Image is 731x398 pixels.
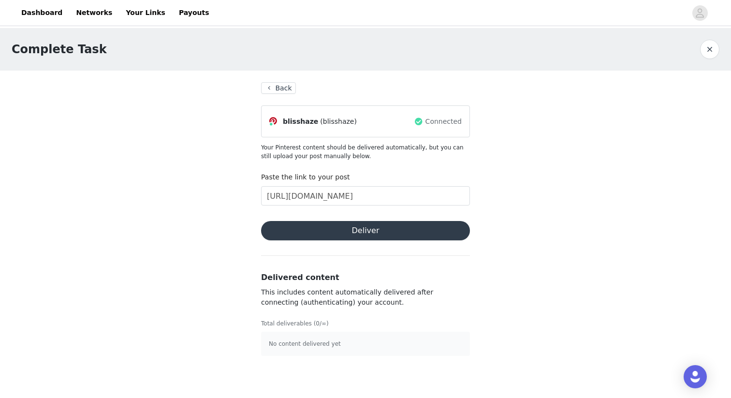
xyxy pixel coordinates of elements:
[283,117,318,127] span: blisshaze
[261,82,296,94] button: Back
[173,2,215,24] a: Payouts
[684,365,707,388] div: Open Intercom Messenger
[261,173,350,181] label: Paste the link to your post
[12,41,107,58] h1: Complete Task
[261,186,470,206] input: Paste the link to your content here
[320,117,357,127] span: (blisshaze)
[70,2,118,24] a: Networks
[425,117,462,127] span: Connected
[261,221,470,240] button: Deliver
[695,5,704,21] div: avatar
[261,272,470,283] h3: Delivered content
[15,2,68,24] a: Dashboard
[120,2,171,24] a: Your Links
[261,288,433,306] span: This includes content automatically delivered after connecting (authenticating) your account.
[261,143,470,161] p: Your Pinterest content should be delivered automatically, but you can still upload your post manu...
[261,319,470,328] p: Total deliverables (0/∞)
[269,339,462,348] p: No content delivered yet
